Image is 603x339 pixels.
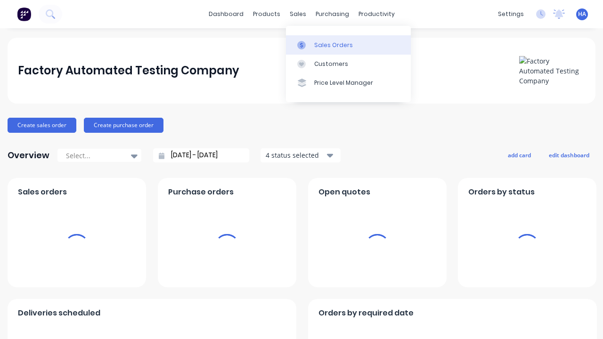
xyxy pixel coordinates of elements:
[543,149,595,161] button: edit dashboard
[286,73,411,92] a: Price Level Manager
[285,7,311,21] div: sales
[18,186,67,198] span: Sales orders
[318,186,370,198] span: Open quotes
[468,186,535,198] span: Orders by status
[248,7,285,21] div: products
[314,41,353,49] div: Sales Orders
[261,148,341,162] button: 4 status selected
[354,7,399,21] div: productivity
[18,61,239,80] div: Factory Automated Testing Company
[18,307,100,319] span: Deliveries scheduled
[266,150,325,160] div: 4 status selected
[519,56,585,86] img: Factory Automated Testing Company
[311,7,354,21] div: purchasing
[318,307,414,319] span: Orders by required date
[8,118,76,133] button: Create sales order
[502,149,537,161] button: add card
[168,186,234,198] span: Purchase orders
[578,10,586,18] span: HA
[286,35,411,54] a: Sales Orders
[204,7,248,21] a: dashboard
[314,79,373,87] div: Price Level Manager
[17,7,31,21] img: Factory
[84,118,163,133] button: Create purchase order
[493,7,529,21] div: settings
[314,60,348,68] div: Customers
[8,146,49,165] div: Overview
[286,55,411,73] a: Customers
